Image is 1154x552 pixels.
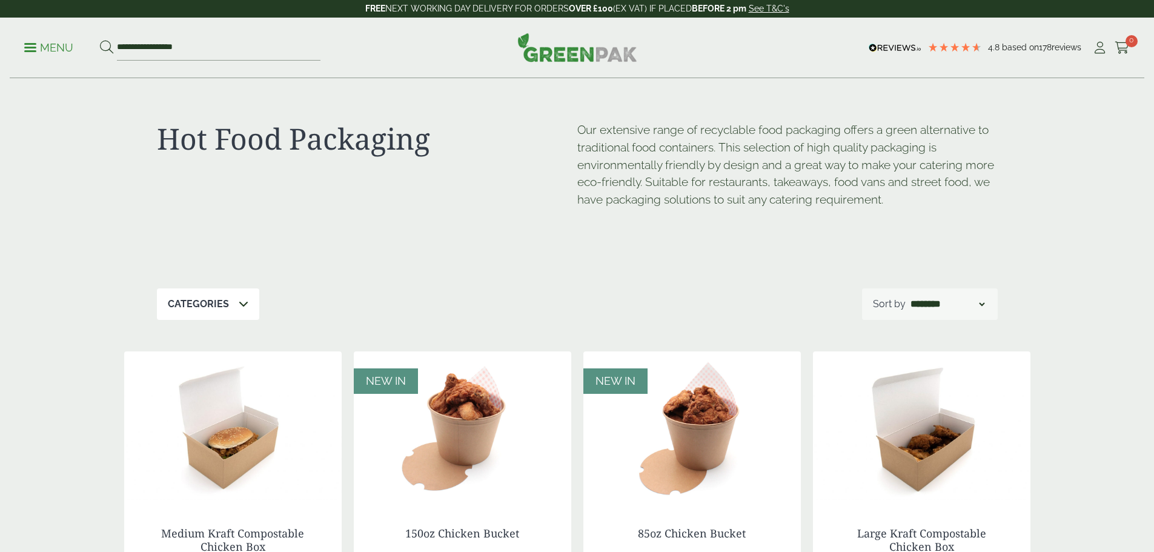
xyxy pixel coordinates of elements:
img: Standard Kraft Chicken Box with Chicken Burger [124,351,342,503]
img: GreenPak Supplies [517,33,637,62]
a: 0 [1115,39,1130,57]
h1: Hot Food Packaging [157,121,577,156]
p: [URL][DOMAIN_NAME] [577,219,579,221]
strong: BEFORE 2 pm [692,4,746,13]
strong: OVER £100 [569,4,613,13]
div: 4.78 Stars [927,42,982,53]
i: Cart [1115,42,1130,54]
img: 5430085 150oz Chicken Bucket with Fried Chicken [354,351,571,503]
img: chicken box [813,351,1030,503]
p: Sort by [873,297,906,311]
span: 178 [1039,42,1052,52]
span: 4.8 [988,42,1002,52]
a: See T&C's [749,4,789,13]
span: 0 [1126,35,1138,47]
p: Menu [24,41,73,55]
select: Shop order [908,297,987,311]
img: REVIEWS.io [869,44,921,52]
a: 150oz Chicken Bucket [405,526,519,540]
img: 5430084 85oz Chicken Bucket with Fried Chicken [583,351,801,503]
p: Our extensive range of recyclable food packaging offers a green alternative to traditional food c... [577,121,998,208]
p: Categories [168,297,229,311]
strong: FREE [365,4,385,13]
span: Based on [1002,42,1039,52]
span: NEW IN [595,374,635,387]
i: My Account [1092,42,1107,54]
a: Menu [24,41,73,53]
a: 85oz Chicken Bucket [638,526,746,540]
span: NEW IN [366,374,406,387]
span: reviews [1052,42,1081,52]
